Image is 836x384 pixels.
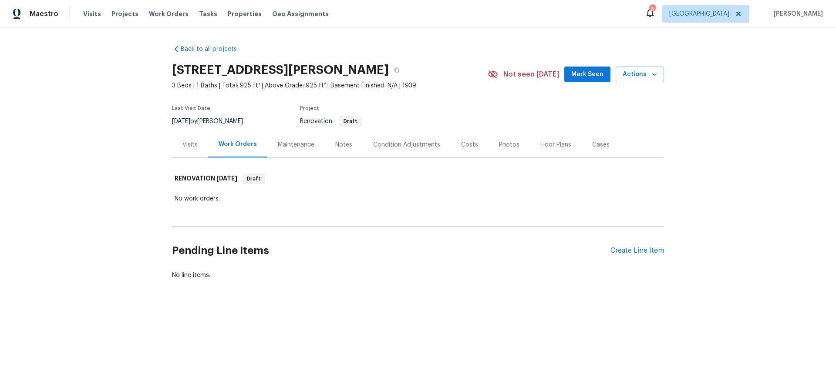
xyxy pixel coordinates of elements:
span: [PERSON_NAME] [770,10,823,18]
button: Copy Address [389,62,405,78]
div: Create Line Item [610,247,664,255]
span: [GEOGRAPHIC_DATA] [669,10,729,18]
span: Maestro [30,10,58,18]
div: Visits [182,140,198,149]
span: Actions [623,69,657,80]
div: Floor Plans [540,140,571,149]
div: Cases [592,140,610,149]
span: [DATE] [172,118,190,124]
span: Draft [340,119,361,124]
span: Renovation [300,118,362,124]
span: Draft [243,174,264,183]
div: by [PERSON_NAME] [172,116,253,127]
div: Condition Adjustments [373,140,440,149]
div: No line items. [172,271,664,280]
div: RENOVATION [DATE]Draft [172,165,664,193]
span: Tasks [199,11,217,17]
h2: Pending Line Items [172,230,610,271]
span: [DATE] [216,175,237,181]
span: Visits [83,10,101,18]
button: Mark Seen [564,67,610,83]
a: Back to all projects [172,45,256,53]
div: Work Orders [219,140,257,149]
span: Work Orders [149,10,189,18]
span: Last Visit Date [172,106,210,111]
div: Photos [499,140,519,149]
div: 8 [649,5,655,14]
span: Project [300,106,319,111]
h6: RENOVATION [175,174,237,184]
span: Geo Assignments [272,10,329,18]
h2: [STREET_ADDRESS][PERSON_NAME] [172,66,389,74]
span: Mark Seen [571,69,603,80]
span: Projects [111,10,138,18]
span: 3 Beds | 1 Baths | Total: 925 ft² | Above Grade: 925 ft² | Basement Finished: N/A | 1939 [172,81,488,90]
div: Notes [335,140,352,149]
div: Costs [461,140,478,149]
span: Not seen [DATE] [503,70,559,79]
div: Maintenance [278,140,314,149]
button: Actions [616,67,664,83]
span: Properties [228,10,262,18]
div: No work orders. [175,194,661,203]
